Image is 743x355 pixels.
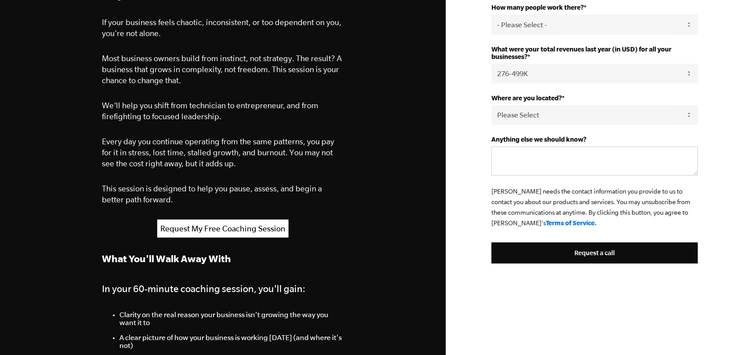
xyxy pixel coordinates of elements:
strong: Anything else we should know? [491,135,586,143]
span: Clarity on the real reason your business isn't growing the way you want it to [119,311,328,326]
span: Every day you continue operating from the same patterns, you pay for it in stress, lost time, sta... [102,137,334,168]
span: If your business feels chaotic, inconsistent, or too dependent on you, you're not alone. [102,18,341,38]
span: This session is designed to help you pause, assess, and begin a better path forward. [102,184,322,204]
p: [PERSON_NAME] needs the contact information you provide to us to contact you about our products a... [491,186,698,228]
a: Request My Free Coaching Session [157,220,289,238]
h4: In your 60-minute coaching session, you'll gain: [102,281,344,296]
span: We’ll help you shift from technician to entrepreneur, and from firefighting to focused leadership. [102,101,318,121]
strong: Where are you located? [491,94,562,102]
a: Terms of Service. [546,219,597,227]
strong: How many people work there? [491,4,584,11]
input: Request a call [491,242,698,264]
iframe: Chat Widget [699,313,743,355]
strong: What You'll Walk Away With [102,253,231,264]
span: Most business owners build from instinct, not strategy. The result? A business that grows in comp... [102,54,342,85]
strong: What were your total revenues last year (in USD) for all your businesses? [491,45,671,60]
span: A clear picture of how your business is working [DATE] (and where it's not) [119,333,342,349]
